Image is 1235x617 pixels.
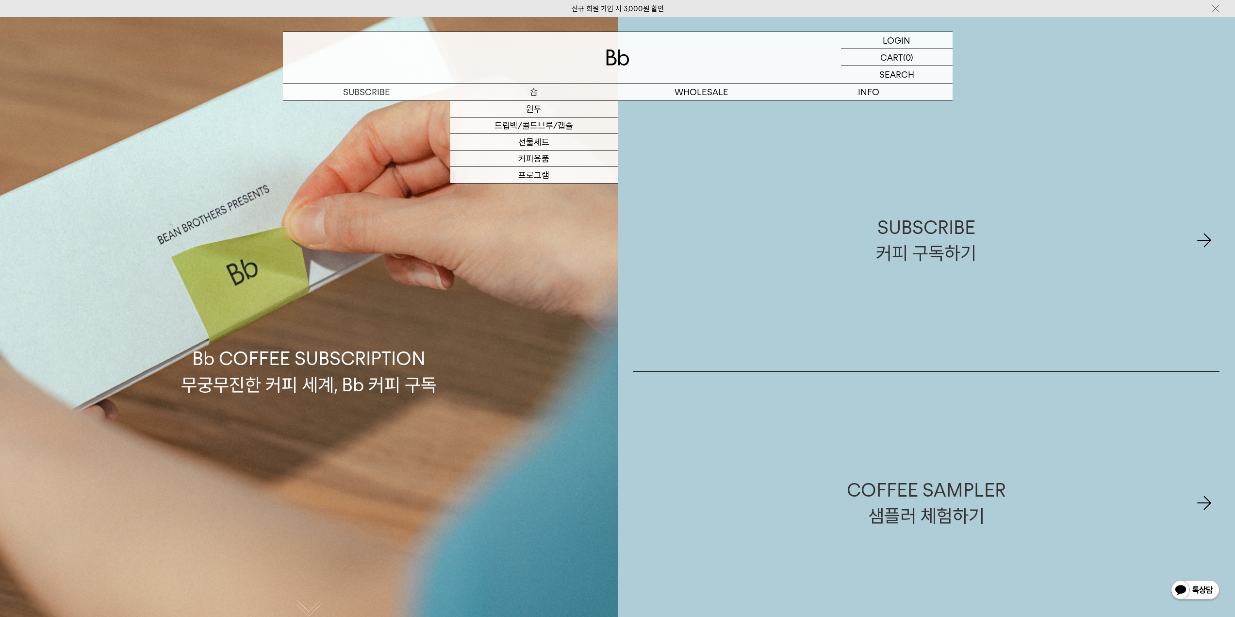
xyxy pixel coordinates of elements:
[450,101,618,117] a: 원두
[450,150,618,167] a: 커피용품
[181,253,437,397] p: Bb COFFEE SUBSCRIPTION 무궁무진한 커피 세계, Bb 커피 구독
[903,49,913,66] p: (0)
[606,50,629,66] img: 로고
[450,117,618,134] a: 드립백/콜드브루/캡슐
[880,49,903,66] p: CART
[883,32,910,49] p: LOGIN
[876,215,976,266] div: SUBSCRIBE 커피 구독하기
[450,167,618,183] a: 프로그램
[847,477,1006,529] div: COFFEE SAMPLER 샘플러 체험하기
[841,32,953,49] a: LOGIN
[841,49,953,66] a: CART (0)
[633,109,1220,371] a: SUBSCRIBE커피 구독하기
[618,83,785,100] p: WHOLESALE
[450,83,618,100] a: 숍
[879,66,914,83] p: SEARCH
[283,83,450,100] a: SUBSCRIBE
[785,83,953,100] p: INFO
[1170,579,1220,602] img: 카카오톡 채널 1:1 채팅 버튼
[572,4,664,13] a: 신규 회원 가입 시 3,000원 할인
[450,134,618,150] a: 선물세트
